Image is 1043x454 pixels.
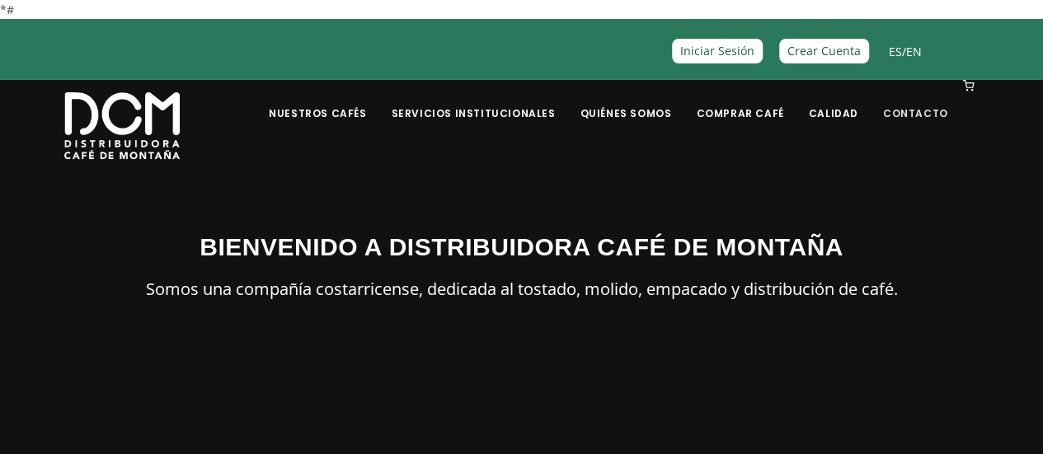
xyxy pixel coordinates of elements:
h3: BIENVENIDO A DISTRIBUIDORA CAFÉ DE MONTAÑA [64,228,980,265]
a: Quiénes Somos [570,82,681,120]
a: Nuestros Cafés [259,82,376,120]
a: ES [889,44,902,59]
a: Servicios Institucionales [381,82,565,120]
a: EN [906,44,922,59]
a: Crear Cuenta [779,39,869,63]
a: Iniciar Sesión [672,39,763,63]
a: Contacto [873,82,958,120]
a: Comprar Café [686,82,793,120]
p: Somos una compañía costarricense, dedicada al tostado, molido, empacado y distribución de café. [64,275,980,303]
span: / [889,42,922,61]
a: Calidad [798,82,867,120]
